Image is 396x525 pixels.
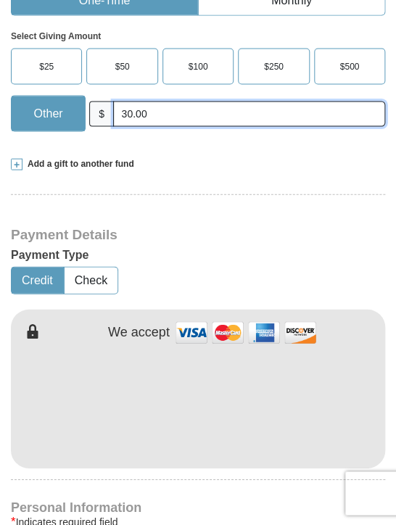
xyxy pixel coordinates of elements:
h5: Payment Type [11,247,385,261]
input: Other Amount [113,101,385,126]
button: Credit [12,267,63,294]
strong: Select Giving Amount [11,31,101,41]
span: $50 [115,55,130,77]
img: credit cards accepted [173,316,318,347]
span: $250 [264,55,284,77]
span: Add a gift to another fund [22,157,134,170]
span: $100 [189,55,208,77]
button: Check [65,267,117,294]
span: Other [34,102,63,124]
h4: We accept [108,324,170,340]
span: $500 [339,55,359,77]
h3: Payment Details [11,226,385,243]
h4: Personal Information [11,501,385,513]
span: $ [89,101,114,126]
span: $25 [39,55,54,77]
